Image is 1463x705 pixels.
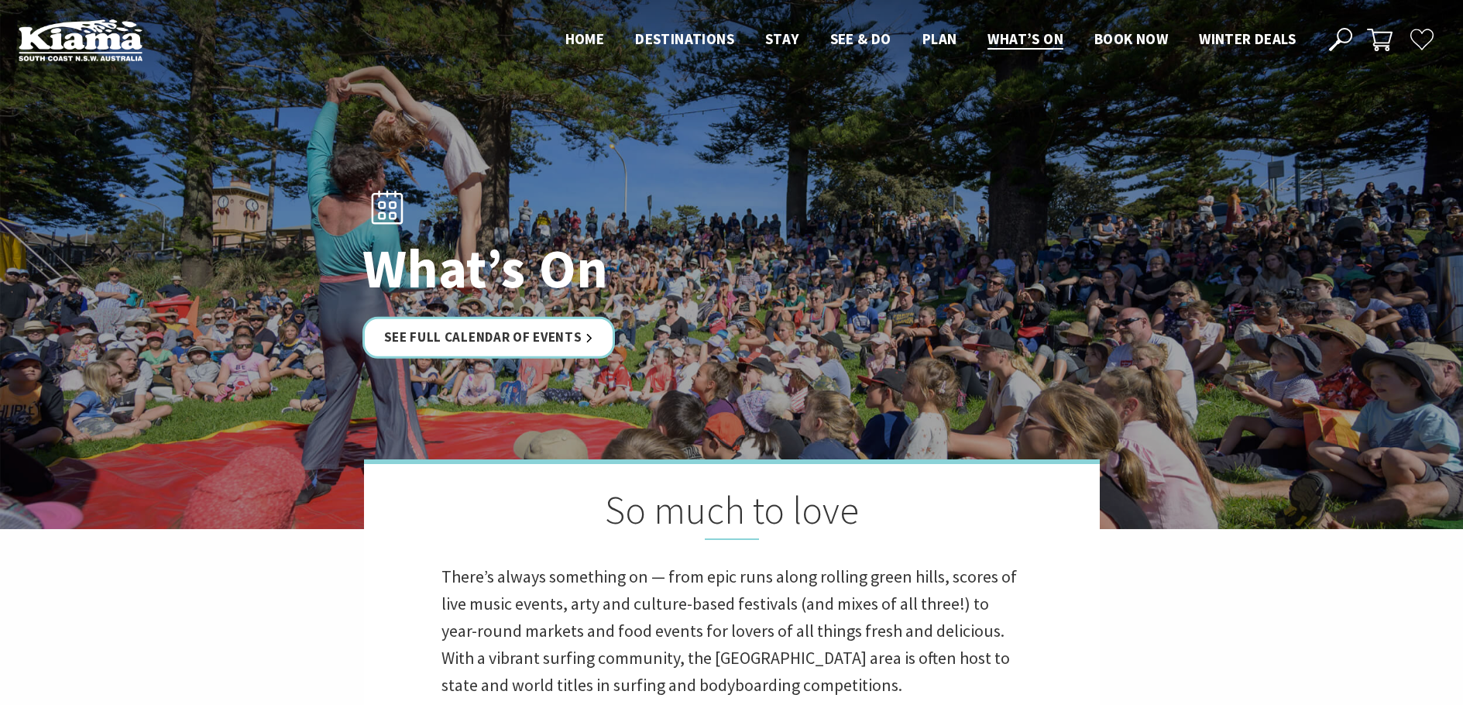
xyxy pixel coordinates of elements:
h2: So much to love [441,487,1022,540]
p: There’s always something on — from epic runs along rolling green hills, scores of live music even... [441,563,1022,700]
nav: Main Menu [550,27,1311,53]
span: Plan [922,29,957,48]
a: See Full Calendar of Events [362,317,616,358]
h1: What’s On [362,239,800,298]
img: Kiama Logo [19,19,143,61]
span: See & Do [830,29,891,48]
span: Stay [765,29,799,48]
span: Winter Deals [1199,29,1296,48]
span: Home [565,29,605,48]
span: What’s On [987,29,1063,48]
span: Book now [1094,29,1168,48]
span: Destinations [635,29,734,48]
